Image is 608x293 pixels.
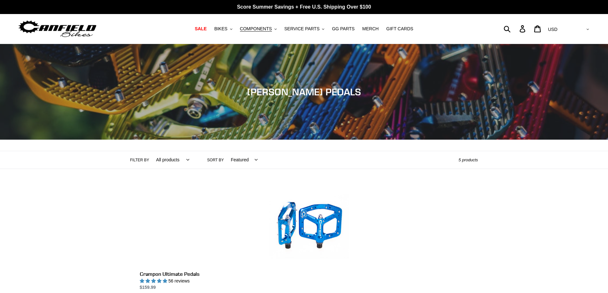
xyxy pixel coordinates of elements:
[18,19,97,39] img: Canfield Bikes
[211,25,235,33] button: BIKES
[383,25,417,33] a: GIFT CARDS
[507,22,523,36] input: Search
[359,25,382,33] a: MERCH
[214,26,227,32] span: BIKES
[240,26,272,32] span: COMPONENTS
[247,86,361,98] span: [PERSON_NAME] PEDALS
[195,26,206,32] span: SALE
[459,157,478,162] span: 5 products
[130,157,149,163] label: Filter by
[332,26,355,32] span: GG PARTS
[386,26,413,32] span: GIFT CARDS
[284,26,319,32] span: SERVICE PARTS
[362,26,379,32] span: MERCH
[191,25,210,33] a: SALE
[329,25,358,33] a: GG PARTS
[237,25,280,33] button: COMPONENTS
[207,157,224,163] label: Sort by
[281,25,327,33] button: SERVICE PARTS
